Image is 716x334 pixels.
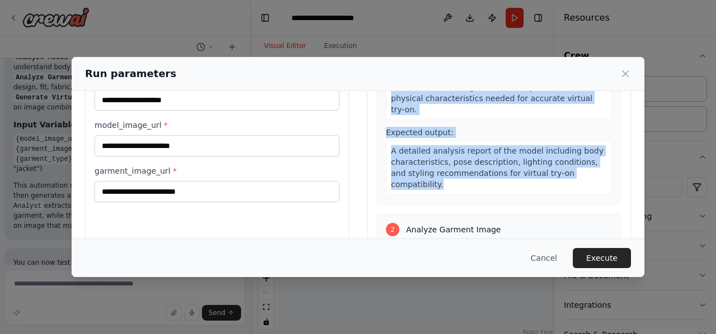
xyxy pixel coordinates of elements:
[573,248,631,268] button: Execute
[406,224,501,235] span: Analyze Garment Image
[95,120,340,131] label: model_image_url
[95,165,340,176] label: garment_image_url
[391,146,604,189] span: A detailed analysis report of the model including body characteristics, pose description, lightin...
[386,223,399,236] div: 2
[386,128,454,137] span: Expected output:
[85,66,176,82] h2: Run parameters
[391,38,597,114] span: ) to extract comprehensive details about the model including: body type and measurements, current...
[522,248,566,268] button: Cancel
